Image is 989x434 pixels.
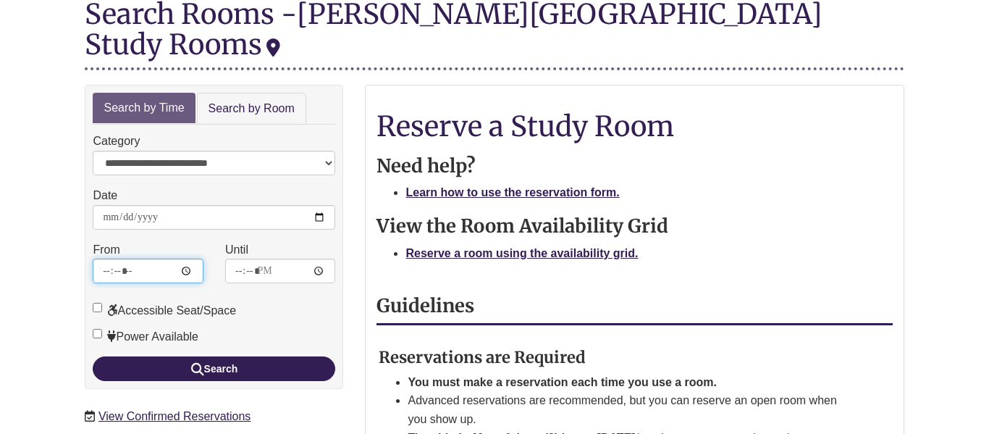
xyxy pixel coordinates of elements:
li: Advanced reservations are recommended, but you can reserve an open room when you show up. [408,391,857,428]
strong: Reservations are Required [379,347,586,367]
label: From [93,241,119,259]
a: Search by Time [93,93,195,124]
label: Accessible Seat/Space [93,301,236,320]
button: Search [93,356,335,381]
input: Power Available [93,329,102,338]
a: Search by Room [197,93,306,125]
label: Date [93,186,117,205]
h1: Reserve a Study Room [376,111,892,141]
strong: Guidelines [376,294,474,317]
strong: View the Room Availability Grid [376,214,668,238]
input: Accessible Seat/Space [93,303,102,312]
a: Reserve a room using the availability grid. [405,247,638,259]
label: Power Available [93,327,198,346]
a: View Confirmed Reservations [98,410,251,422]
label: Category [93,132,140,151]
strong: You must make a reservation each time you use a room. [408,376,717,388]
strong: Need help? [376,154,476,178]
label: Until [225,241,248,259]
a: Learn how to use the reservation form. [405,186,619,199]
